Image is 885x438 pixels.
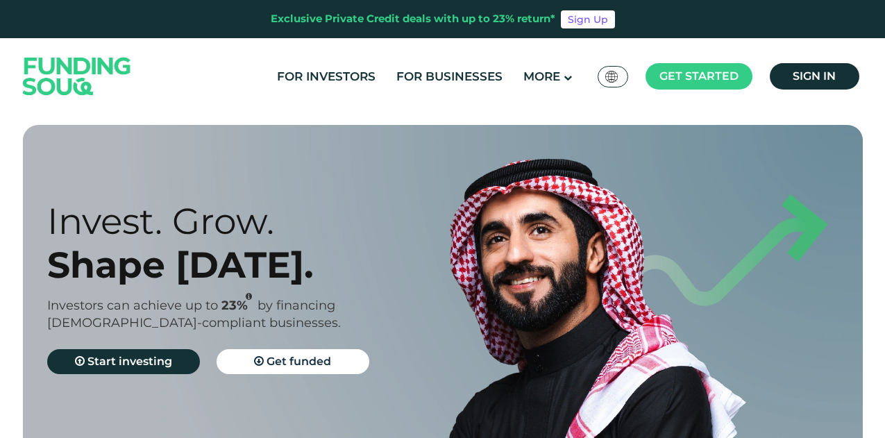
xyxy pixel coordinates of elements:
[217,349,369,374] a: Get funded
[221,298,258,313] span: 23%
[659,69,739,83] span: Get started
[47,349,200,374] a: Start investing
[47,298,341,330] span: by financing [DEMOGRAPHIC_DATA]-compliant businesses.
[393,65,506,88] a: For Businesses
[561,10,615,28] a: Sign Up
[267,355,331,368] span: Get funded
[523,69,560,83] span: More
[47,243,467,287] div: Shape [DATE].
[47,199,467,243] div: Invest. Grow.
[87,355,172,368] span: Start investing
[246,293,252,301] i: 23% IRR (expected) ~ 15% Net yield (expected)
[770,63,859,90] a: Sign in
[793,69,836,83] span: Sign in
[273,65,379,88] a: For Investors
[605,71,618,83] img: SA Flag
[9,41,145,111] img: Logo
[47,298,218,313] span: Investors can achieve up to
[271,11,555,27] div: Exclusive Private Credit deals with up to 23% return*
